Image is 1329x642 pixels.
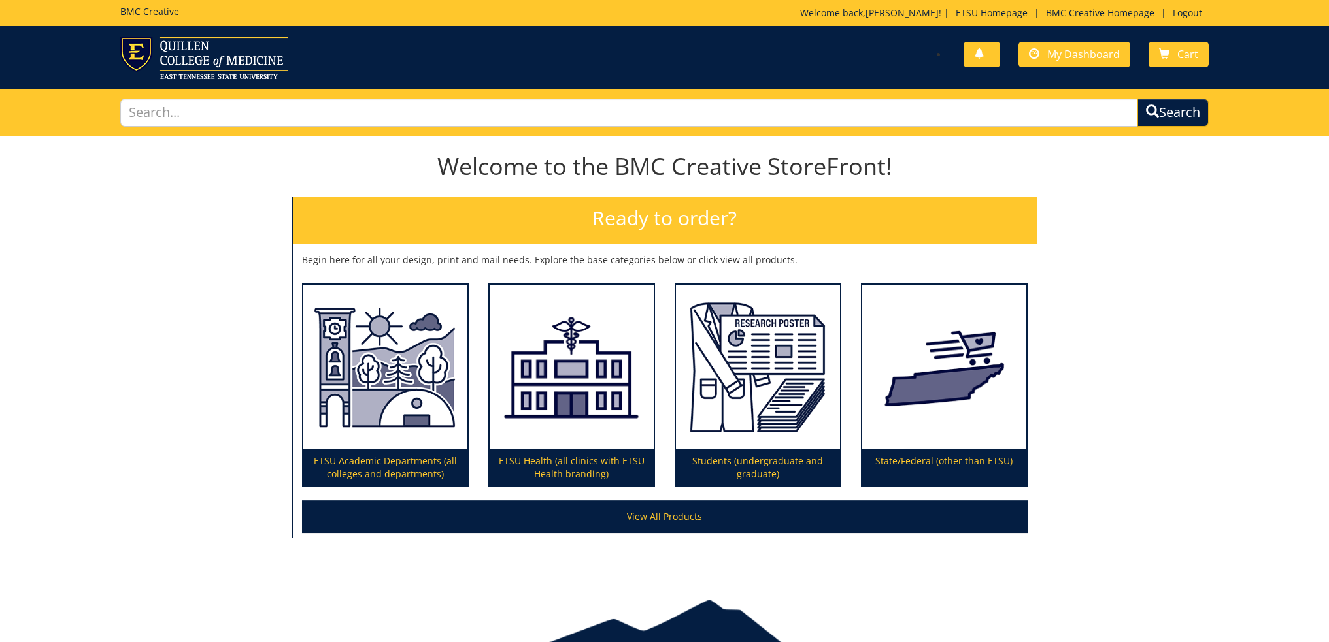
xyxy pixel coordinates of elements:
[1149,42,1209,67] a: Cart
[1018,42,1130,67] a: My Dashboard
[293,197,1037,244] h2: Ready to order?
[120,37,288,79] img: ETSU logo
[1166,7,1209,19] a: Logout
[862,449,1026,486] p: State/Federal (other than ETSU)
[800,7,1209,20] p: Welcome back, ! | | |
[1047,47,1120,61] span: My Dashboard
[862,285,1026,487] a: State/Federal (other than ETSU)
[302,500,1028,533] a: View All Products
[866,7,939,19] a: [PERSON_NAME]
[120,7,179,16] h5: BMC Creative
[676,285,840,487] a: Students (undergraduate and graduate)
[490,449,654,486] p: ETSU Health (all clinics with ETSU Health branding)
[949,7,1034,19] a: ETSU Homepage
[1137,99,1209,127] button: Search
[120,99,1137,127] input: Search...
[490,285,654,450] img: ETSU Health (all clinics with ETSU Health branding)
[490,285,654,487] a: ETSU Health (all clinics with ETSU Health branding)
[862,285,1026,450] img: State/Federal (other than ETSU)
[1177,47,1198,61] span: Cart
[1039,7,1161,19] a: BMC Creative Homepage
[303,285,467,487] a: ETSU Academic Departments (all colleges and departments)
[676,449,840,486] p: Students (undergraduate and graduate)
[302,253,1028,266] p: Begin here for all your design, print and mail needs. Explore the base categories below or click ...
[292,153,1037,180] h1: Welcome to the BMC Creative StoreFront!
[676,285,840,450] img: Students (undergraduate and graduate)
[303,285,467,450] img: ETSU Academic Departments (all colleges and departments)
[303,449,467,486] p: ETSU Academic Departments (all colleges and departments)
